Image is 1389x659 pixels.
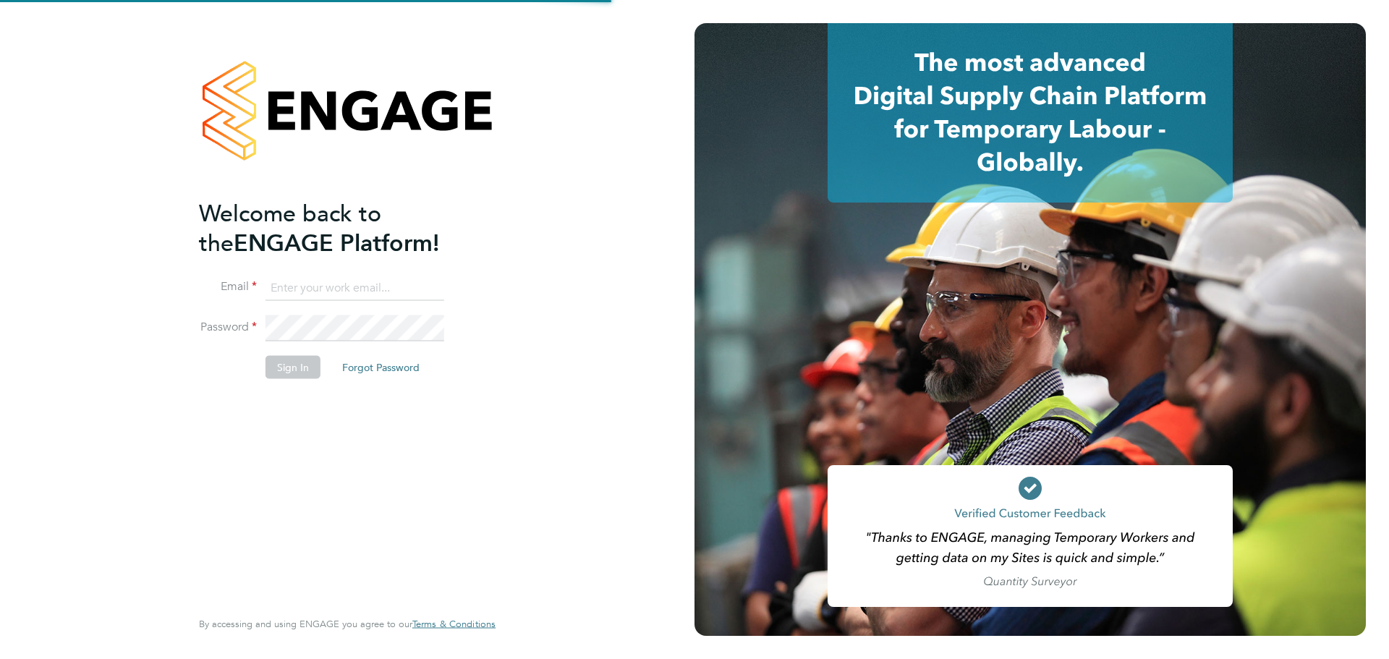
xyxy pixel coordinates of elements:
h2: ENGAGE Platform! [199,198,481,258]
span: By accessing and using ENGAGE you agree to our [199,618,496,630]
label: Password [199,320,257,335]
span: Terms & Conditions [412,618,496,630]
button: Sign In [266,356,320,379]
button: Forgot Password [331,356,431,379]
input: Enter your work email... [266,275,444,301]
label: Email [199,279,257,294]
span: Welcome back to the [199,199,381,257]
a: Terms & Conditions [412,618,496,630]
